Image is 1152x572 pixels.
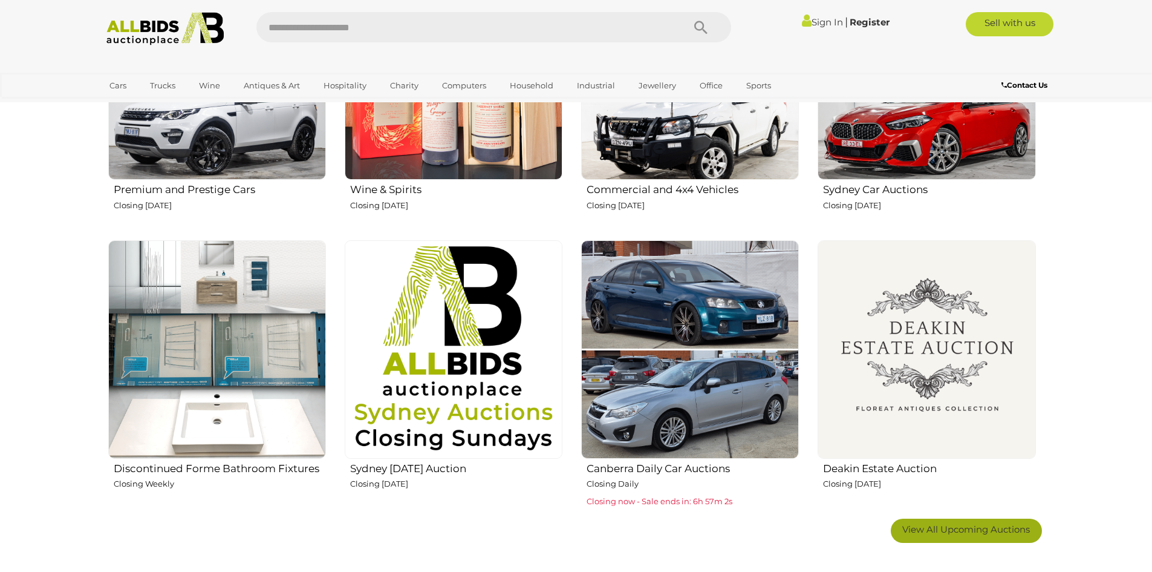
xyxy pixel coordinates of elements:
[191,76,228,96] a: Wine
[316,76,374,96] a: Hospitality
[102,96,203,116] a: [GEOGRAPHIC_DATA]
[581,240,799,458] img: Canberra Daily Car Auctions
[692,76,731,96] a: Office
[850,16,890,28] a: Register
[1001,81,1047,90] b: Contact Us
[966,12,1053,36] a: Sell with us
[350,199,562,212] p: Closing [DATE]
[108,240,326,509] a: Discontinued Forme Bathroom Fixtures Closing Weekly
[114,199,326,212] p: Closing [DATE]
[569,76,623,96] a: Industrial
[114,477,326,491] p: Closing Weekly
[818,240,1035,458] img: Deakin Estate Auction
[902,524,1030,535] span: View All Upcoming Auctions
[802,16,843,28] a: Sign In
[587,496,732,506] span: Closing now - Sale ends in: 6h 57m 2s
[823,460,1035,475] h2: Deakin Estate Auction
[631,76,684,96] a: Jewellery
[114,460,326,475] h2: Discontinued Forme Bathroom Fixtures
[100,12,231,45] img: Allbids.com.au
[345,240,562,458] img: Sydney Sunday Auction
[823,199,1035,212] p: Closing [DATE]
[344,240,562,509] a: Sydney [DATE] Auction Closing [DATE]
[382,76,426,96] a: Charity
[142,76,183,96] a: Trucks
[823,477,1035,491] p: Closing [DATE]
[587,477,799,491] p: Closing Daily
[108,240,326,458] img: Discontinued Forme Bathroom Fixtures
[114,181,326,196] h2: Premium and Prestige Cars
[891,519,1042,543] a: View All Upcoming Auctions
[581,240,799,509] a: Canberra Daily Car Auctions Closing Daily Closing now - Sale ends in: 6h 57m 2s
[738,76,779,96] a: Sports
[823,181,1035,196] h2: Sydney Car Auctions
[102,76,134,96] a: Cars
[671,12,731,42] button: Search
[1001,79,1050,92] a: Contact Us
[236,76,308,96] a: Antiques & Art
[502,76,561,96] a: Household
[845,15,848,28] span: |
[350,477,562,491] p: Closing [DATE]
[587,460,799,475] h2: Canberra Daily Car Auctions
[350,460,562,475] h2: Sydney [DATE] Auction
[434,76,494,96] a: Computers
[587,181,799,196] h2: Commercial and 4x4 Vehicles
[817,240,1035,509] a: Deakin Estate Auction Closing [DATE]
[587,199,799,212] p: Closing [DATE]
[350,181,562,196] h2: Wine & Spirits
